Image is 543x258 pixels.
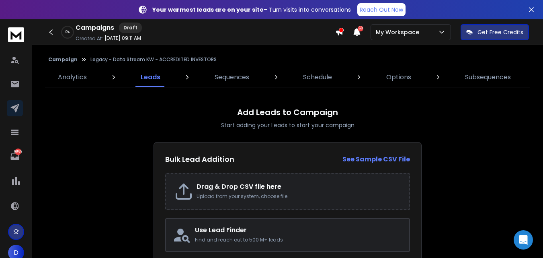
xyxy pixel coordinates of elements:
[66,30,70,35] p: 0 %
[76,35,103,42] p: Created At:
[48,56,78,63] button: Campaign
[76,23,114,33] h1: Campaigns
[7,149,23,165] a: 6869
[215,72,249,82] p: Sequences
[303,72,332,82] p: Schedule
[210,68,254,87] a: Sequences
[195,225,403,235] h2: Use Lead Finder
[514,230,533,250] div: Open Intercom Messenger
[357,3,406,16] a: Reach Out Now
[105,35,141,41] p: [DATE] 09:11 AM
[298,68,337,87] a: Schedule
[152,6,264,14] strong: Your warmest leads are on your site
[460,68,516,87] a: Subsequences
[386,72,411,82] p: Options
[221,121,354,129] p: Start adding your Leads to start your campaign
[461,24,529,40] button: Get Free Credits
[119,23,142,33] div: Draft
[197,193,401,200] p: Upload from your system, choose file
[376,28,422,36] p: My Workspace
[477,28,523,36] p: Get Free Credits
[141,72,160,82] p: Leads
[136,68,165,87] a: Leads
[342,155,410,164] a: See Sample CSV File
[58,72,87,82] p: Analytics
[465,72,511,82] p: Subsequences
[90,56,217,63] p: Legacy - Data Stream KW - ACCREDITED INVESTORS
[165,154,234,165] h2: Bulk Lead Addition
[381,68,416,87] a: Options
[197,182,401,192] h2: Drag & Drop CSV file here
[152,6,351,14] p: – Turn visits into conversations
[195,237,403,243] p: Find and reach out to 500 M+ leads
[15,149,21,155] p: 6869
[8,27,24,42] img: logo
[53,68,92,87] a: Analytics
[237,107,338,118] h1: Add Leads to Campaign
[360,6,403,14] p: Reach Out Now
[358,26,363,31] span: 50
